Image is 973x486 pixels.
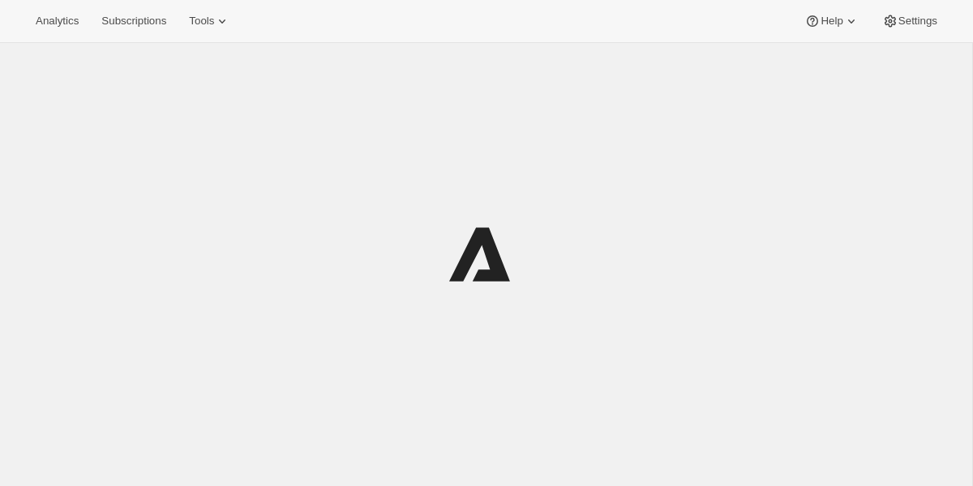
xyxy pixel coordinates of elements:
[101,15,166,28] span: Subscriptions
[179,10,240,32] button: Tools
[872,10,947,32] button: Settings
[189,15,214,28] span: Tools
[795,10,868,32] button: Help
[36,15,79,28] span: Analytics
[821,15,842,28] span: Help
[26,10,88,32] button: Analytics
[92,10,176,32] button: Subscriptions
[898,15,937,28] span: Settings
